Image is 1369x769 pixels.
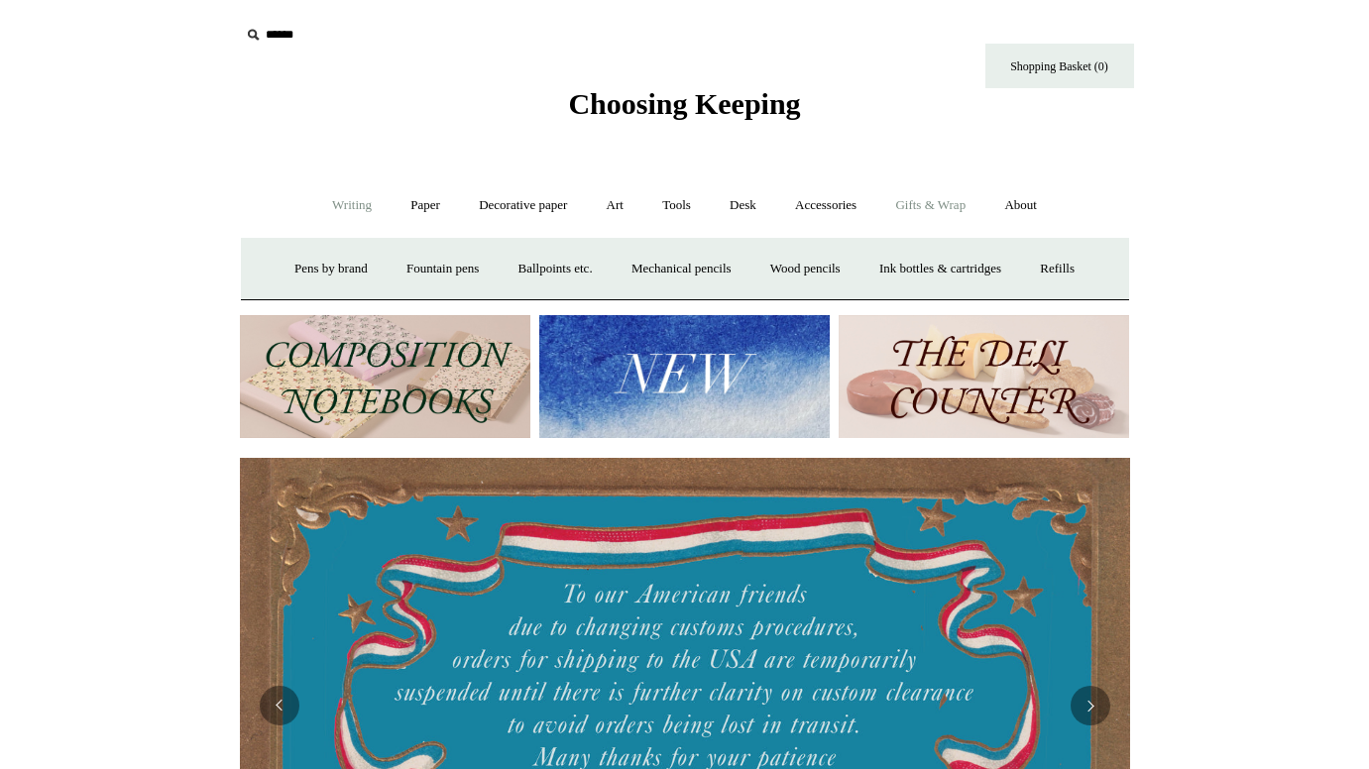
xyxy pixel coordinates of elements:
a: Refills [1022,243,1092,295]
a: Tools [644,179,709,232]
img: New.jpg__PID:f73bdf93-380a-4a35-bcfe-7823039498e1 [539,315,830,439]
img: 202302 Composition ledgers.jpg__PID:69722ee6-fa44-49dd-a067-31375e5d54ec [240,315,530,439]
a: Gifts & Wrap [877,179,983,232]
a: About [986,179,1055,232]
a: Desk [712,179,774,232]
a: Fountain pens [389,243,497,295]
a: Art [589,179,641,232]
img: The Deli Counter [839,315,1129,439]
a: Pens by brand [277,243,386,295]
a: Wood pencils [752,243,858,295]
a: Decorative paper [461,179,585,232]
button: Previous [260,686,299,725]
a: Choosing Keeping [568,103,800,117]
button: Next [1071,686,1110,725]
a: Mechanical pencils [614,243,749,295]
a: Accessories [777,179,874,232]
a: Writing [314,179,390,232]
a: Shopping Basket (0) [985,44,1134,88]
span: Choosing Keeping [568,87,800,120]
a: Ballpoints etc. [501,243,611,295]
a: Paper [393,179,458,232]
a: Ink bottles & cartridges [861,243,1019,295]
